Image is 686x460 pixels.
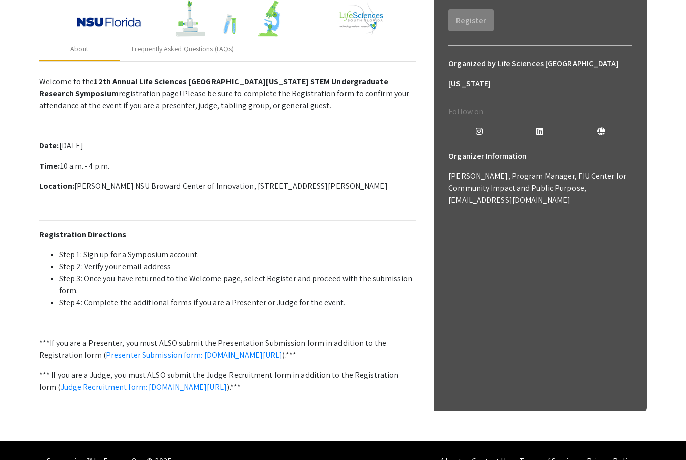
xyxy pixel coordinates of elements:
u: Registration Directions [39,229,126,240]
strong: Location: [39,181,74,191]
p: *** If you are a Judge, you must ALSO submit the Judge Recruitment form in addition to the Regist... [39,369,416,393]
li: Step 2: Verify your email address [59,261,416,273]
li: Step 4: Complete the additional forms if you are a Presenter or Judge for the event. [59,297,416,309]
li: Step 3: Once you have returned to the Welcome page, select Register and proceed with the submissi... [59,273,416,297]
a: Judge Recruitment form: [DOMAIN_NAME][URL] [61,382,227,392]
li: Step 1: Sign up for a Symposium account. [59,249,416,261]
p: [DATE] [39,140,416,152]
div: Frequently Asked Questions (FAQs) [132,44,234,54]
p: ***If you are a Presenter, you must ALSO submit the Presentation Submission form in addition to t... [39,337,416,361]
div: About [70,44,88,54]
strong: 12th Annual Life Sciences [GEOGRAPHIC_DATA][US_STATE] STEM Undergraduate Research Symposium [39,76,388,99]
a: Presenter Submission form: [DOMAIN_NAME][URL] [106,350,283,360]
h6: Organized by Life Sciences [GEOGRAPHIC_DATA][US_STATE] [448,54,632,94]
p: [PERSON_NAME], Program Manager, FIU Center for Community Impact and Public Purpose, [EMAIL_ADDRES... [448,170,632,206]
p: Follow on [448,106,632,118]
p: Welcome to the registration page! Please be sure to complete the Registration form to confirm you... [39,76,416,112]
iframe: Chat [8,415,43,452]
p: 10 a.m. - 4 p.m. [39,160,416,172]
strong: Time: [39,161,60,171]
button: Register [448,9,494,31]
p: [PERSON_NAME] NSU Broward Center of Innovation, [STREET_ADDRESS][PERSON_NAME] [39,180,416,192]
h6: Organizer Information [448,146,632,166]
strong: Date: [39,140,59,151]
